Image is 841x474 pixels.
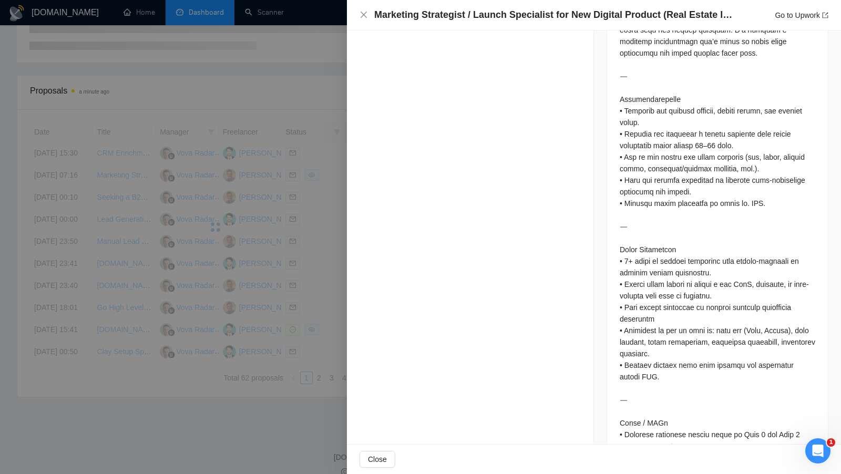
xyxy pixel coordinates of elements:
h4: Marketing Strategist / Launch Specialist for New Digital Product (Real Estate Investor Toolkit) [374,8,737,22]
span: 1 [827,438,835,447]
span: Close [368,454,387,465]
a: Go to Upworkexport [775,11,828,19]
iframe: Intercom live chat [805,438,830,463]
span: export [822,12,828,18]
button: Close [360,11,368,19]
span: close [360,11,368,19]
button: Close [360,451,395,468]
